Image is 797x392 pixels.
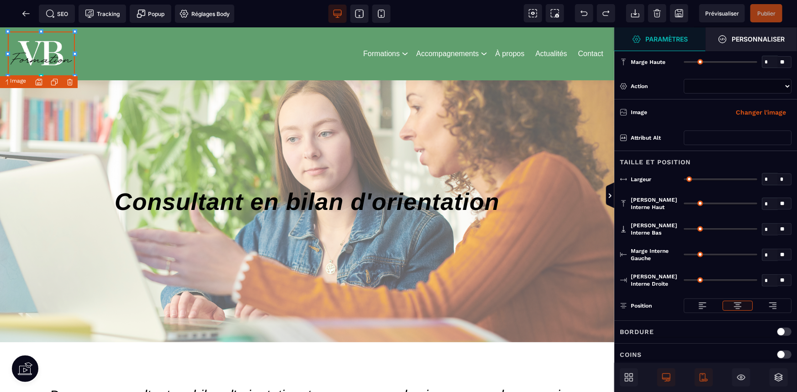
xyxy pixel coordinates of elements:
span: Aperçu [699,4,745,22]
span: [PERSON_NAME] interne bas [631,222,679,236]
span: Largeur [631,176,651,183]
span: Marge haute [631,58,665,66]
strong: Paramètres [646,36,688,42]
span: Voir tablette [350,5,369,23]
span: Ouvrir le gestionnaire de styles [614,27,706,51]
span: Enregistrer [670,4,688,22]
span: Défaire [575,4,593,22]
span: Marge interne gauche [631,247,679,262]
span: Nettoyage [648,4,666,22]
div: Image [631,108,711,117]
strong: Personnaliser [732,36,785,42]
img: loading [768,301,777,310]
span: Voir les composants [524,4,542,22]
p: Position [620,301,652,310]
span: Masquer le bloc [732,368,750,387]
a: À propos [495,21,524,32]
span: Favicon [175,5,234,23]
div: Attribut alt [631,133,679,142]
span: Capture d'écran [546,4,564,22]
span: Retour [17,5,35,23]
span: Voir bureau [328,5,347,23]
span: Réglages Body [179,9,230,18]
a: Formations [363,21,400,32]
span: Publier [757,10,776,17]
span: Tracking [85,9,120,18]
span: Rétablir [597,4,615,22]
a: Actualités [535,21,567,32]
span: Consultant en bilan d'orientation [115,161,500,188]
span: Afficher le desktop [657,368,676,387]
p: Coins [620,349,642,360]
span: [PERSON_NAME] interne haut [631,196,679,211]
span: Enregistrer le contenu [750,4,782,22]
span: Devenez consultant en bilan d'orientation [49,360,300,375]
p: Bordure [620,326,654,337]
span: Code de suivi [79,5,126,23]
img: 86a4aa658127570b91344bfc39bbf4eb_Blanc_sur_fond_vert.png [8,4,75,49]
span: Métadata SEO [39,5,75,23]
span: Ouvrir les blocs [620,368,638,387]
span: Importer [626,4,644,22]
a: Accompagnements [416,21,479,32]
span: Afficher le mobile [695,368,713,387]
span: Ouvrir le gestionnaire de styles [706,27,797,51]
span: Voir mobile [372,5,391,23]
div: Action [631,82,679,91]
span: [PERSON_NAME] interne droite [631,273,679,287]
span: SEO [46,9,69,18]
img: loading [698,301,707,310]
a: Contact [578,21,603,32]
div: Taille et position [614,151,797,167]
img: loading [733,301,742,310]
span: Prévisualiser [705,10,739,17]
span: Créer une alerte modale [130,5,171,23]
span: Afficher les vues [614,183,623,210]
span: Ouvrir les calques [770,368,788,387]
span: Popup [137,9,165,18]
button: Changer l'image [730,105,792,120]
